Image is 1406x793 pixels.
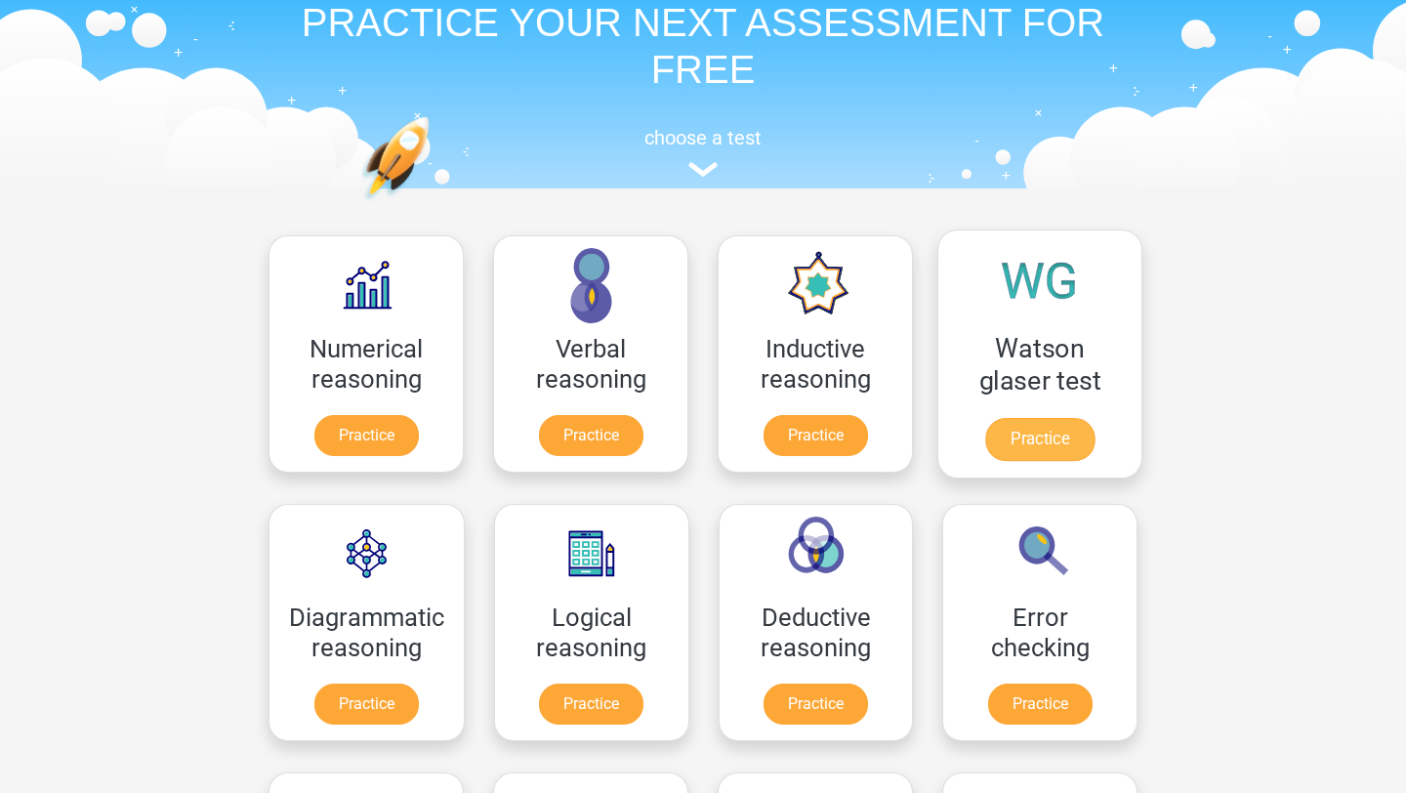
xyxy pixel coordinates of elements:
a: Practice [764,684,868,725]
img: practice [361,116,505,293]
h5: choose a test [254,126,1152,149]
a: Practice [988,684,1093,725]
a: Practice [764,415,868,456]
a: Practice [314,684,419,725]
img: assessment [688,162,718,177]
a: Practice [314,415,419,456]
a: choose a test [254,126,1152,178]
a: Practice [539,684,643,725]
a: Practice [539,415,643,456]
a: Practice [985,418,1095,461]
